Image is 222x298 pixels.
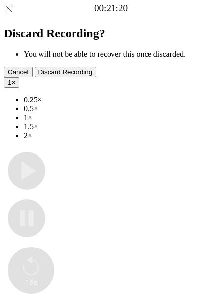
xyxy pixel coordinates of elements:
button: 1× [4,77,19,88]
li: 1.5× [24,122,218,131]
li: 1× [24,113,218,122]
li: 0.5× [24,104,218,113]
li: You will not be able to recover this once discarded. [24,50,218,59]
li: 2× [24,131,218,140]
a: 00:21:20 [94,3,128,14]
h2: Discard Recording? [4,27,218,40]
button: Cancel [4,67,33,77]
button: Discard Recording [35,67,97,77]
li: 0.25× [24,96,218,104]
span: 1 [8,79,11,86]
